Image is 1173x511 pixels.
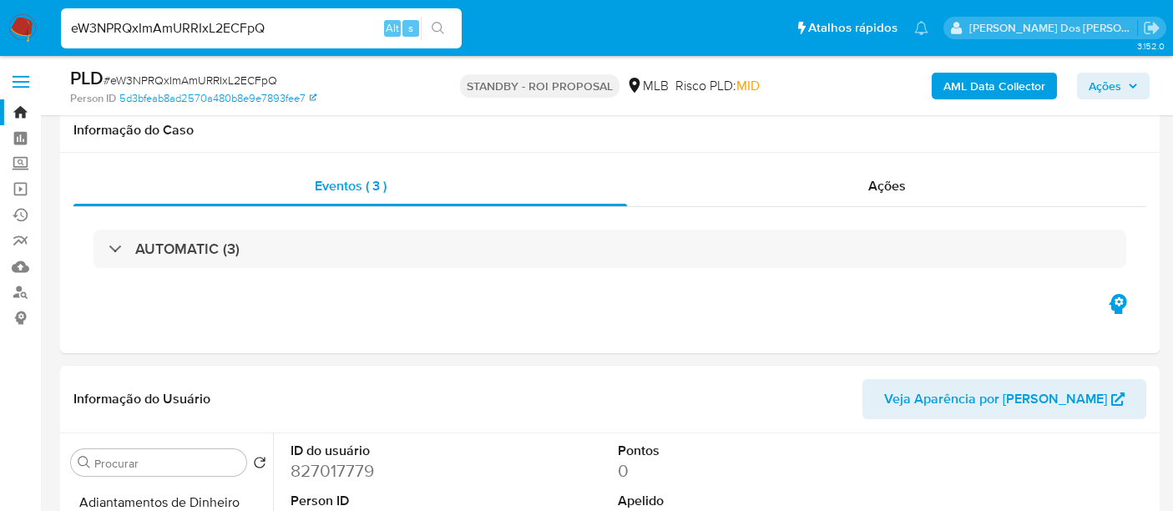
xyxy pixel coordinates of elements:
span: MID [736,76,760,95]
dt: Apelido [618,492,820,510]
button: search-icon [421,17,455,40]
input: Pesquise usuários ou casos... [61,18,462,39]
dt: ID do usuário [291,442,493,460]
button: Veja Aparência por [PERSON_NAME] [862,379,1146,419]
span: Atalhos rápidos [808,19,897,37]
a: Notificações [914,21,928,35]
dt: Person ID [291,492,493,510]
div: AUTOMATIC (3) [94,230,1126,268]
button: AML Data Collector [932,73,1057,99]
button: Retornar ao pedido padrão [253,456,266,474]
dd: 0 [618,459,820,483]
dt: Pontos [618,442,820,460]
b: Person ID [70,91,116,106]
p: STANDBY - ROI PROPOSAL [460,74,619,98]
button: Ações [1077,73,1150,99]
p: renato.lopes@mercadopago.com.br [969,20,1138,36]
button: Procurar [78,456,91,469]
div: MLB [626,77,669,95]
span: s [408,20,413,36]
dd: 827017779 [291,459,493,483]
span: Ações [868,176,906,195]
h1: Informação do Caso [73,122,1146,139]
span: Veja Aparência por [PERSON_NAME] [884,379,1107,419]
b: PLD [70,64,104,91]
input: Procurar [94,456,240,471]
span: # eW3NPRQxImAmURRIxL2ECFpQ [104,72,277,89]
span: Ações [1089,73,1121,99]
b: AML Data Collector [943,73,1045,99]
span: Eventos ( 3 ) [315,176,387,195]
span: Alt [386,20,399,36]
a: Sair [1143,19,1160,37]
h3: AUTOMATIC (3) [135,240,240,258]
h1: Informação do Usuário [73,391,210,407]
a: 5d3bfeab8ad2570a480b8e9e7893fee7 [119,91,316,106]
span: Risco PLD: [675,77,760,95]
